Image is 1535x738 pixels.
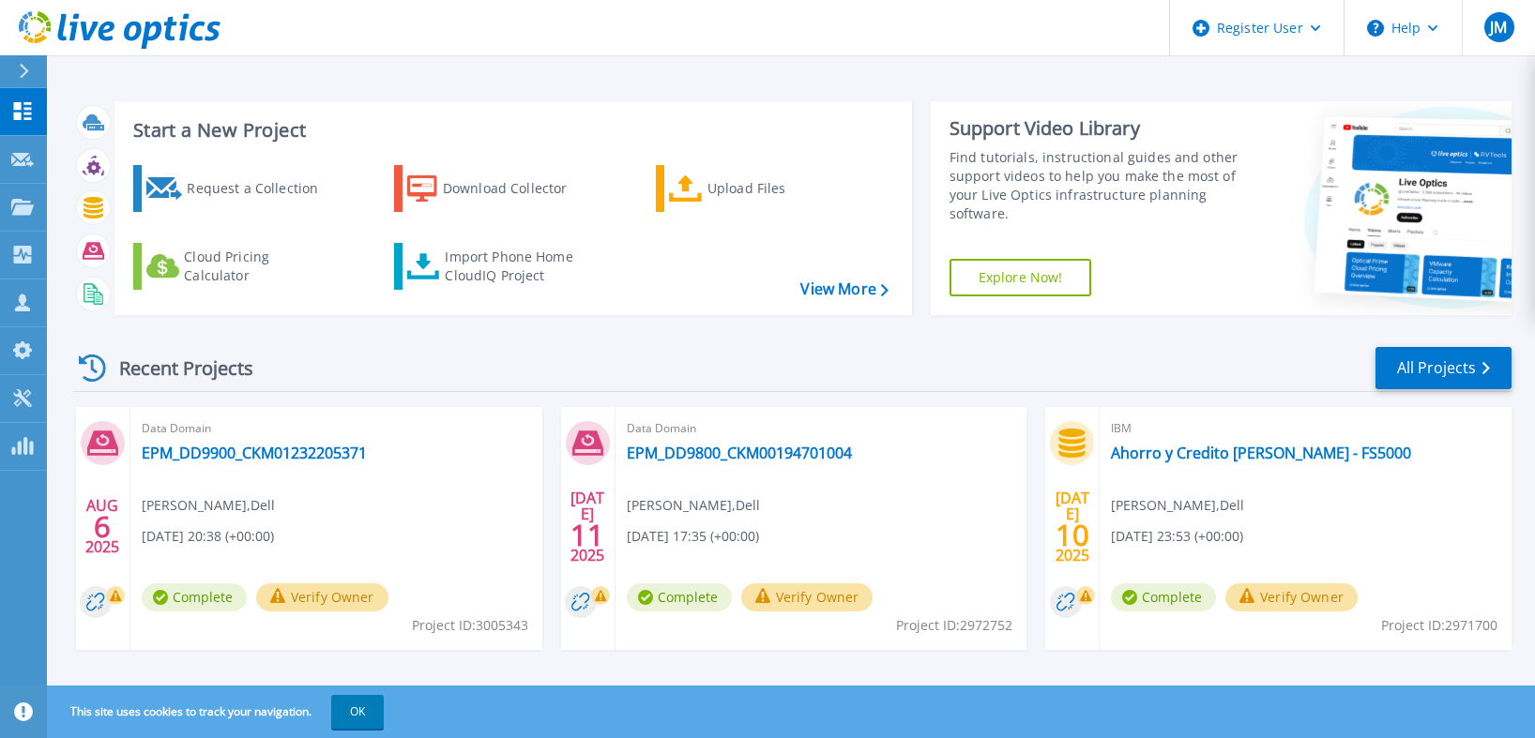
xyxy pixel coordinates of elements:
[627,583,732,611] span: Complete
[896,615,1012,636] span: Project ID: 2972752
[142,583,247,611] span: Complete
[1111,526,1243,547] span: [DATE] 23:53 (+00:00)
[950,116,1242,141] div: Support Video Library
[445,248,591,285] div: Import Phone Home CloudIQ Project
[256,583,388,611] button: Verify Owner
[570,492,605,561] div: [DATE] 2025
[1375,347,1512,389] a: All Projects
[52,695,384,729] span: This site uses cookies to track your navigation.
[1381,615,1497,636] span: Project ID: 2971700
[1111,444,1411,462] a: Ahorro y Credito [PERSON_NAME] - FS5000
[741,583,874,611] button: Verify Owner
[627,526,759,547] span: [DATE] 17:35 (+00:00)
[1055,492,1090,561] div: [DATE] 2025
[142,418,531,439] span: Data Domain
[570,527,604,543] span: 11
[394,165,603,212] a: Download Collector
[1111,418,1500,439] span: IBM
[412,615,528,636] span: Project ID: 3005343
[627,495,760,516] span: [PERSON_NAME] , Dell
[133,243,342,290] a: Cloud Pricing Calculator
[133,165,342,212] a: Request a Collection
[627,444,852,462] a: EPM_DD9800_CKM00194701004
[1490,20,1507,35] span: JM
[800,280,888,298] a: View More
[187,170,337,207] div: Request a Collection
[72,345,279,391] div: Recent Projects
[950,148,1242,223] div: Find tutorials, instructional guides and other support videos to help you make the most of your L...
[1225,583,1358,611] button: Verify Owner
[142,444,367,462] a: EPM_DD9900_CKM01232205371
[94,519,111,535] span: 6
[142,526,274,547] span: [DATE] 20:38 (+00:00)
[1111,583,1216,611] span: Complete
[142,495,275,516] span: [PERSON_NAME] , Dell
[1111,495,1244,516] span: [PERSON_NAME] , Dell
[133,120,888,141] h3: Start a New Project
[331,695,384,729] button: OK
[656,165,865,212] a: Upload Files
[84,492,120,561] div: AUG 2025
[707,170,858,207] div: Upload Files
[950,259,1092,296] a: Explore Now!
[443,170,593,207] div: Download Collector
[184,248,334,285] div: Cloud Pricing Calculator
[627,418,1016,439] span: Data Domain
[1056,527,1089,543] span: 10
